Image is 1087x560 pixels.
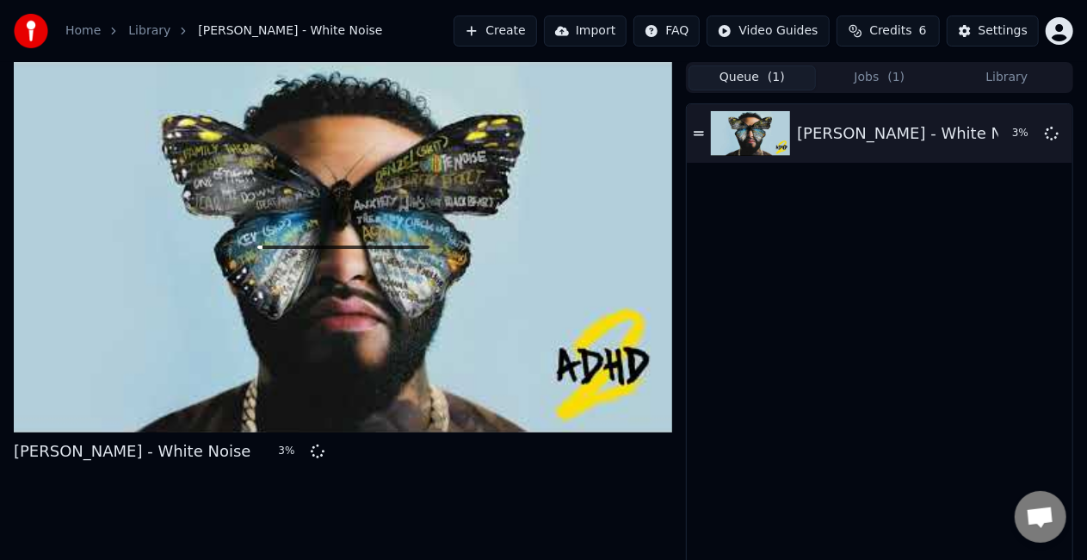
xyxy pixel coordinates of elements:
button: Queue [689,65,816,90]
a: Home [65,22,101,40]
div: [PERSON_NAME] - White Noise [797,121,1034,146]
button: Jobs [816,65,943,90]
button: Settings [947,16,1039,47]
div: Settings [979,22,1028,40]
span: Credits [869,22,911,40]
div: 3 % [278,445,304,458]
button: Import [544,16,627,47]
button: FAQ [633,16,700,47]
button: Create [454,16,537,47]
span: ( 1 ) [768,69,785,86]
button: Video Guides [707,16,829,47]
span: 6 [919,22,927,40]
nav: breadcrumb [65,22,383,40]
button: Library [943,65,1071,90]
button: Credits6 [837,16,940,47]
a: Library [128,22,170,40]
span: ( 1 ) [888,69,905,86]
span: [PERSON_NAME] - White Noise [198,22,382,40]
div: Open chat [1015,491,1066,543]
div: [PERSON_NAME] - White Noise [14,439,250,464]
div: 3 % [1012,127,1038,140]
img: youka [14,14,48,48]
